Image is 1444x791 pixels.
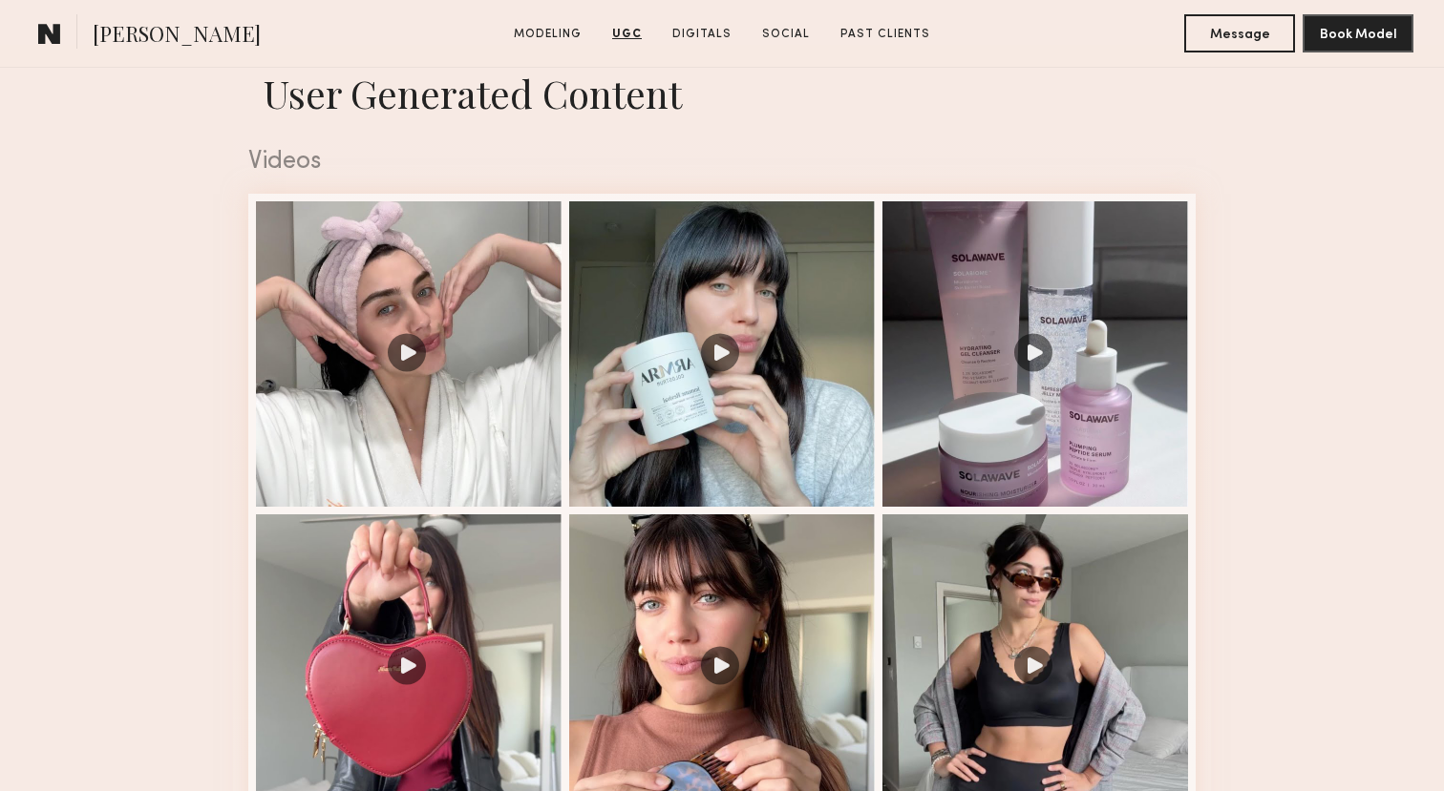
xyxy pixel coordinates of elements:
[1303,14,1413,52] button: Book Model
[248,150,1196,175] div: Videos
[605,26,649,43] a: UGC
[1303,25,1413,41] a: Book Model
[754,26,818,43] a: Social
[833,26,938,43] a: Past Clients
[93,19,261,52] span: [PERSON_NAME]
[665,26,739,43] a: Digitals
[1184,14,1295,52] button: Message
[506,26,589,43] a: Modeling
[233,68,1211,118] h1: User Generated Content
